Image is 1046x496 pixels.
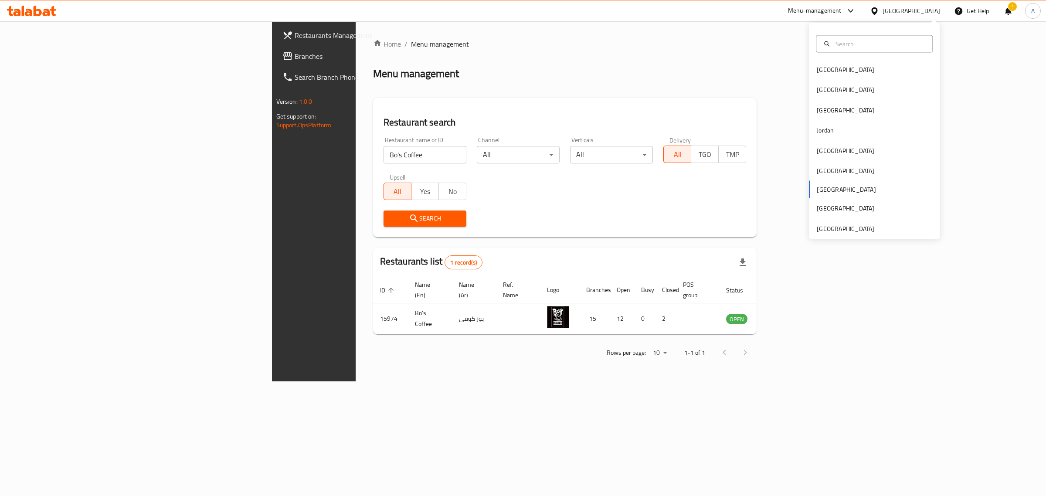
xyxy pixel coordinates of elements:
div: Rows per page: [649,347,670,360]
td: 0 [634,303,655,334]
th: Busy [634,277,655,303]
button: All [384,183,411,200]
span: All [667,148,688,161]
span: 1 record(s) [445,258,482,267]
input: Search [832,39,927,48]
div: Total records count [445,255,482,269]
span: Get support on: [276,111,316,122]
th: Logo [540,277,579,303]
div: [GEOGRAPHIC_DATA] [817,166,874,176]
span: ID [380,285,397,296]
div: All [570,146,653,163]
td: 15 [579,303,610,334]
span: POS group [683,279,709,300]
span: TMP [722,148,743,161]
span: All [387,185,408,198]
div: [GEOGRAPHIC_DATA] [817,224,874,233]
td: 2 [655,303,676,334]
a: Branches [275,46,447,67]
span: Branches [295,51,440,61]
span: TGO [695,148,715,161]
span: OPEN [726,314,747,324]
p: Rows per page: [607,347,646,358]
table: enhanced table [373,277,795,334]
label: Upsell [390,174,406,180]
button: All [663,146,691,163]
span: Ref. Name [503,279,530,300]
img: Bo's Coffee [547,306,569,328]
button: Search [384,211,466,227]
div: [GEOGRAPHIC_DATA] [817,204,874,213]
span: A [1031,6,1035,16]
div: [GEOGRAPHIC_DATA] [817,105,874,115]
span: Version: [276,96,298,107]
button: TMP [718,146,746,163]
span: No [442,185,463,198]
div: [GEOGRAPHIC_DATA] [817,65,874,75]
nav: breadcrumb [373,39,757,49]
td: 12 [610,303,634,334]
span: Search Branch Phone [295,72,440,82]
td: بوز كوفى [452,303,496,334]
span: Status [726,285,754,296]
span: Name (En) [415,279,441,300]
th: Closed [655,277,676,303]
button: No [438,183,466,200]
div: [GEOGRAPHIC_DATA] [817,85,874,95]
h2: Menu management [373,67,459,81]
a: Restaurants Management [275,25,447,46]
th: Open [610,277,634,303]
th: Branches [579,277,610,303]
h2: Restaurants list [380,255,482,269]
div: [GEOGRAPHIC_DATA] [883,6,940,16]
div: Export file [732,252,753,273]
input: Search for restaurant name or ID.. [384,146,466,163]
div: All [477,146,560,163]
button: TGO [691,146,719,163]
span: Yes [415,185,435,198]
a: Support.OpsPlatform [276,119,332,131]
span: Restaurants Management [295,30,440,41]
div: Jordan [817,126,834,135]
label: Delivery [669,137,691,143]
h2: Restaurant search [384,116,747,129]
span: Search [391,213,459,224]
div: Menu-management [788,6,842,16]
p: 1-1 of 1 [684,347,705,358]
div: [GEOGRAPHIC_DATA] [817,146,874,155]
a: Search Branch Phone [275,67,447,88]
span: Name (Ar) [459,279,486,300]
button: Yes [411,183,439,200]
span: 1.0.0 [299,96,312,107]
